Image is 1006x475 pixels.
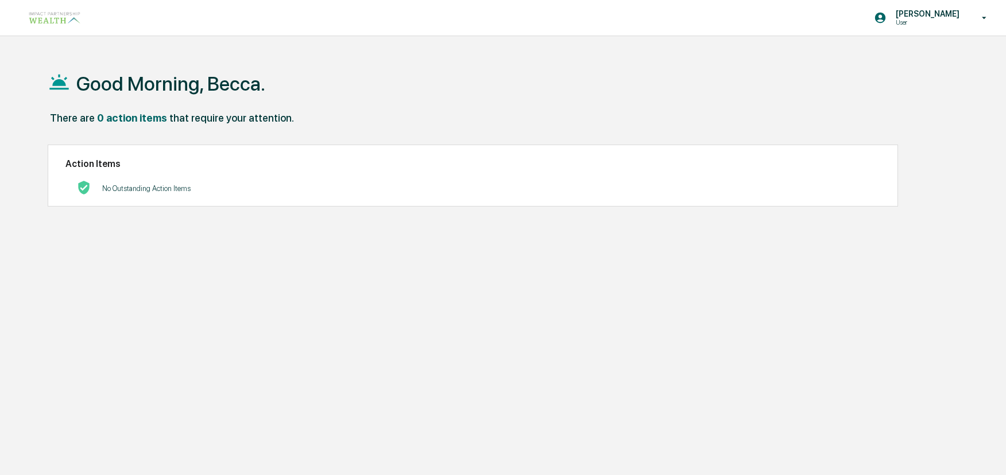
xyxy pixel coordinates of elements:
div: 0 action items [97,112,167,124]
h1: Good Morning, Becca. [76,72,265,95]
h2: Action Items [65,158,880,169]
p: [PERSON_NAME] [887,9,965,18]
div: that require your attention. [169,112,294,124]
p: No Outstanding Action Items [102,184,191,193]
img: logo [28,10,83,25]
p: User [887,18,965,26]
img: No Actions logo [77,181,91,194]
div: There are [50,112,95,124]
